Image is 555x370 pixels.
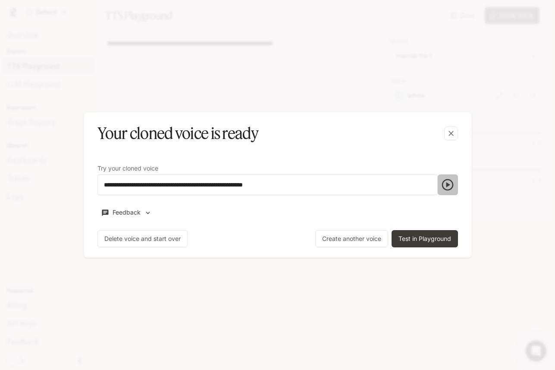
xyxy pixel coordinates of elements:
p: Try your cloned voice [97,165,158,171]
button: Create another voice [315,230,388,247]
button: Test in Playground [392,230,458,247]
h5: Your cloned voice is ready [97,123,258,144]
button: Feedback [97,206,156,220]
button: Delete voice and start over [97,230,188,247]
